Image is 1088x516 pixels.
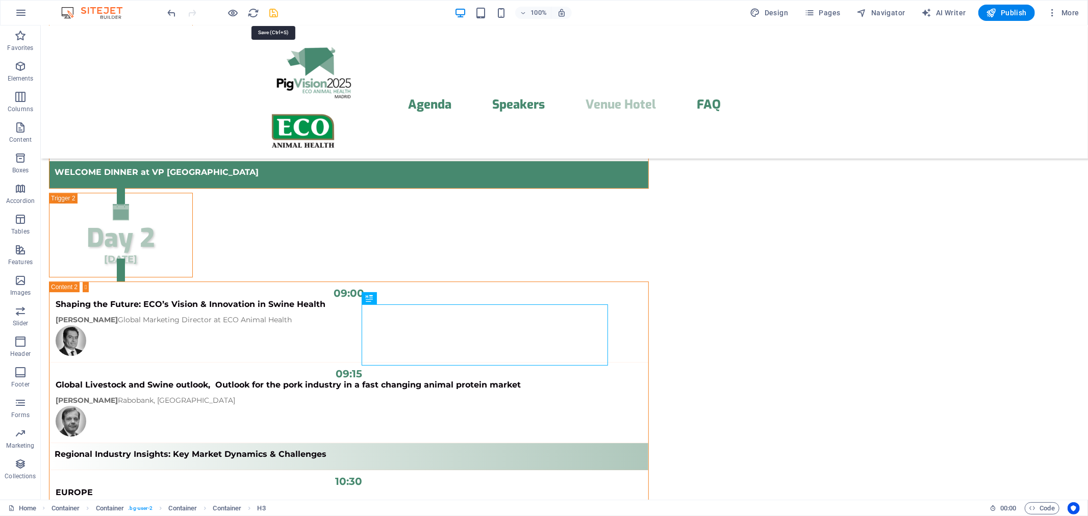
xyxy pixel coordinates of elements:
[800,5,844,21] button: Pages
[258,502,266,514] span: Click to select. Double-click to edit
[557,8,566,17] i: On resize automatically adjust zoom level to fit chosen device.
[59,7,135,19] img: Editor Logo
[5,472,36,480] p: Collections
[1007,504,1009,512] span: :
[978,5,1035,21] button: Publish
[213,502,242,514] span: Click to select. Double-click to edit
[9,160,151,259] a: Trigger 2
[1047,8,1079,18] span: More
[52,502,80,514] span: Click to select. Double-click to edit
[922,8,966,18] span: AI Writer
[6,197,35,205] p: Accordion
[128,502,153,514] span: . bg-user-2
[1025,502,1059,514] button: Code
[268,7,280,19] button: save
[8,105,33,113] p: Columns
[918,5,970,21] button: AI Writer
[750,8,789,18] span: Design
[12,166,29,174] p: Boxes
[8,258,33,266] p: Features
[804,8,840,18] span: Pages
[96,502,124,514] span: Click to select. Double-click to edit
[9,136,32,144] p: Content
[52,502,266,514] nav: breadcrumb
[530,7,547,19] h6: 100%
[1000,502,1016,514] span: 00 00
[8,502,36,514] a: Click to cancel selection. Double-click to open Pages
[13,319,29,327] p: Slider
[6,442,34,450] p: Marketing
[7,44,33,52] p: Favorites
[8,74,34,83] p: Elements
[853,5,909,21] button: Navigator
[169,502,197,514] span: Click to select. Double-click to edit
[11,380,30,389] p: Footer
[746,5,793,21] button: Design
[247,7,260,19] button: reload
[11,227,30,236] p: Tables
[746,5,793,21] div: Design (Ctrl+Alt+Y)
[1029,502,1055,514] span: Code
[166,7,178,19] i: Undo: Edit headline (Ctrl+Z)
[857,8,905,18] span: Navigator
[10,289,31,297] p: Images
[8,58,608,163] div: Content 1
[1068,502,1080,514] button: Usercentrics
[166,7,178,19] button: undo
[986,8,1027,18] span: Publish
[11,411,30,419] p: Forms
[10,350,31,358] p: Header
[990,502,1017,514] h6: Session time
[515,7,551,19] button: 100%
[1043,5,1083,21] button: More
